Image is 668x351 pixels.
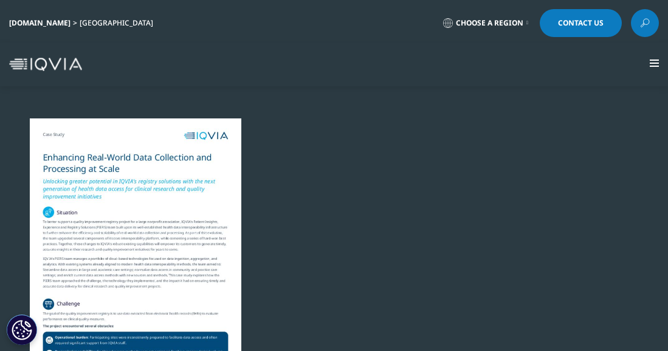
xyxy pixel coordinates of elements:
[558,19,604,27] span: Contact Us
[7,315,37,345] button: Cookies Settings
[456,18,523,28] span: Choose a Region
[9,58,82,71] img: IQVIA Healthcare Information Technology and Pharma Clinical Research Company
[9,18,71,28] a: [DOMAIN_NAME]
[540,9,622,37] a: Contact Us
[80,18,158,28] div: [GEOGRAPHIC_DATA]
